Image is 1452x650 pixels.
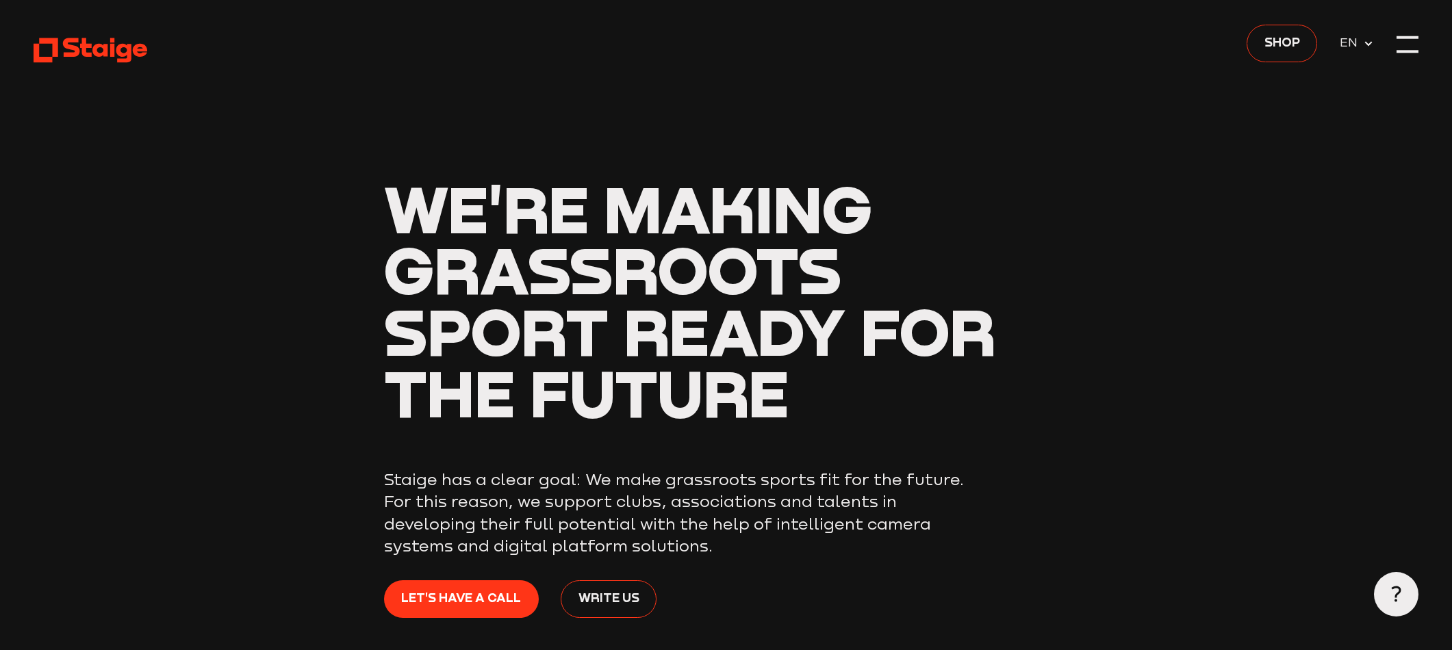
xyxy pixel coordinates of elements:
[1340,33,1363,53] span: EN
[384,469,966,558] p: Staige has a clear goal: We make grassroots sports fit for the future. For this reason, we suppor...
[578,588,639,608] span: Write us
[401,588,521,608] span: Let's have a call
[1264,33,1300,53] span: Shop
[561,580,657,618] a: Write us
[384,170,996,432] span: We're making grassroots sport ready for the future
[384,580,539,618] a: Let's have a call
[1247,25,1317,62] a: Shop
